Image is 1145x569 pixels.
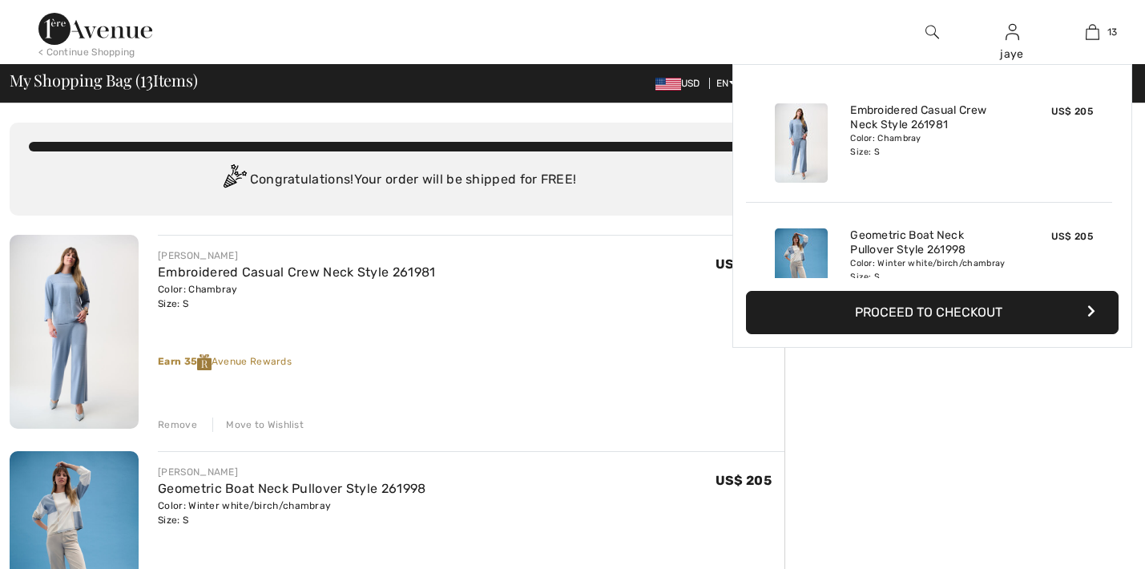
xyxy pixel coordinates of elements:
[655,78,681,91] img: US Dollar
[1051,106,1093,117] span: US$ 205
[158,418,197,432] div: Remove
[716,473,772,488] span: US$ 205
[775,103,828,183] img: Embroidered Casual Crew Neck Style 261981
[158,356,212,367] strong: Earn 35
[1006,24,1019,39] a: Sign In
[158,481,425,496] a: Geometric Boat Neck Pullover Style 261998
[973,46,1051,63] div: jaye
[775,228,828,308] img: Geometric Boat Neck Pullover Style 261998
[212,418,304,432] div: Move to Wishlist
[29,164,765,196] div: Congratulations! Your order will be shipped for FREE!
[140,68,153,89] span: 13
[850,103,1008,132] a: Embroidered Casual Crew Neck Style 261981
[1086,22,1099,42] img: My Bag
[10,72,198,88] span: My Shopping Bag ( Items)
[655,78,707,89] span: USD
[197,354,212,370] img: Reward-Logo.svg
[1051,231,1093,242] span: US$ 205
[925,22,939,42] img: search the website
[850,257,1008,283] div: Color: Winter white/birch/chambray Size: S
[1107,25,1118,39] span: 13
[10,235,139,429] img: Embroidered Casual Crew Neck Style 261981
[218,164,250,196] img: Congratulation2.svg
[716,256,772,272] span: US$ 205
[716,78,736,89] span: EN
[38,13,152,45] img: 1ère Avenue
[746,291,1119,334] button: Proceed to Checkout
[1006,22,1019,42] img: My Info
[158,498,425,527] div: Color: Winter white/birch/chambray Size: S
[1053,22,1131,42] a: 13
[158,354,784,370] div: Avenue Rewards
[850,132,1008,158] div: Color: Chambray Size: S
[158,282,435,311] div: Color: Chambray Size: S
[158,264,435,280] a: Embroidered Casual Crew Neck Style 261981
[158,465,425,479] div: [PERSON_NAME]
[850,228,1008,257] a: Geometric Boat Neck Pullover Style 261998
[158,248,435,263] div: [PERSON_NAME]
[38,45,135,59] div: < Continue Shopping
